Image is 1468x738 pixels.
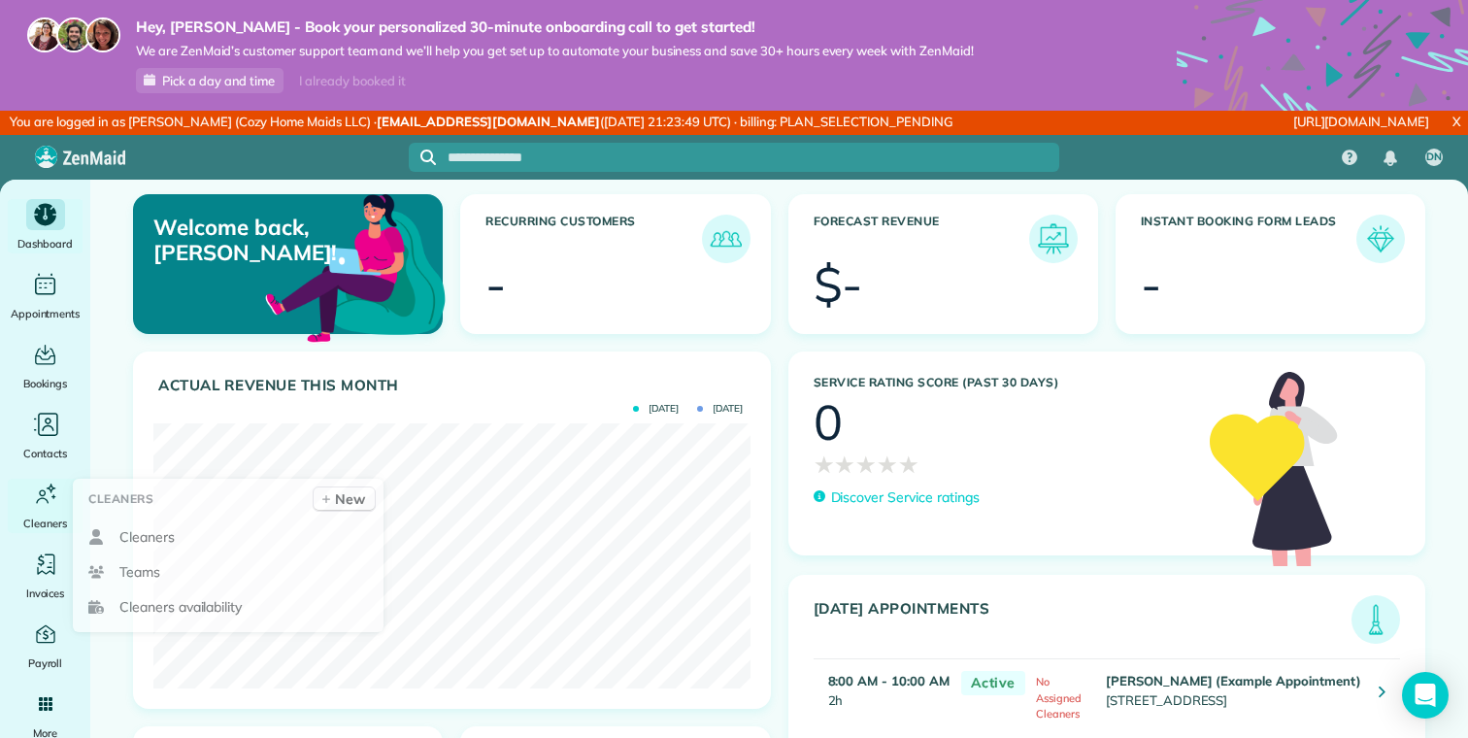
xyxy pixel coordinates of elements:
[28,654,63,673] span: Payroll
[8,339,83,393] a: Bookings
[8,269,83,323] a: Appointments
[1426,150,1442,165] span: DN
[1034,219,1073,258] img: icon_forecast_revenue-8c13a41c7ed35a8dcfafea3cbb826a0462acb37728057bba2d056411b612bbbe.png
[814,487,980,508] a: Discover Service ratings
[1356,600,1395,639] img: icon_todays_appointments-901f7ab196bb0bea1936b74009e4eb5ffbc2d2711fa7634e0d609ed5ef32b18b.png
[485,260,506,309] div: -
[17,234,73,253] span: Dashboard
[313,486,376,512] a: New
[828,673,950,688] strong: 8:00 AM - 10:00 AM
[153,215,342,266] p: Welcome back, [PERSON_NAME]!
[88,489,153,509] span: Cleaners
[85,17,120,52] img: michelle-19f622bdf1676172e81f8f8fba1fb50e276960ebfe0243fe18214015130c80e4.jpg
[814,215,1029,263] h3: Forecast Revenue
[831,487,980,508] p: Discover Service ratings
[855,447,877,482] span: ★
[697,404,743,414] span: [DATE]
[814,600,1352,644] h3: [DATE] Appointments
[81,520,376,554] a: Cleaners
[1293,114,1429,129] a: [URL][DOMAIN_NAME]
[1141,260,1161,309] div: -
[1370,137,1411,180] div: Notifications
[119,597,242,617] span: Cleaners availability
[8,549,83,603] a: Invoices
[707,219,746,258] img: icon_recurring_customers-cf858462ba22bcd05b5a5880d41d6543d210077de5bb9ebc9590e49fd87d84ed.png
[834,447,855,482] span: ★
[1106,673,1361,688] strong: [PERSON_NAME] (Example Appointment)
[158,377,751,394] h3: Actual Revenue this month
[877,447,898,482] span: ★
[23,444,67,463] span: Contacts
[162,73,275,88] span: Pick a day and time
[8,479,83,533] a: Cleaners
[1141,215,1356,263] h3: Instant Booking Form Leads
[814,659,951,730] td: 2h
[377,114,600,129] strong: [EMAIL_ADDRESS][DOMAIN_NAME]
[1445,111,1468,133] a: X
[335,489,365,509] span: New
[56,17,91,52] img: jorge-587dff0eeaa6aab1f244e6dc62b8924c3b6ad411094392a53c71c6c4a576187d.jpg
[26,584,65,603] span: Invoices
[23,374,68,393] span: Bookings
[814,260,863,309] div: $-
[814,376,1191,389] h3: Service Rating score (past 30 days)
[633,404,679,414] span: [DATE]
[8,619,83,673] a: Payroll
[261,172,450,360] img: dashboard_welcome-42a62b7d889689a78055ac9021e634bf52bae3f8056760290aed330b23ab8690.png
[136,68,284,93] a: Pick a day and time
[409,150,436,165] button: Focus search
[1101,659,1364,730] td: [STREET_ADDRESS]
[287,69,417,93] div: I already booked it
[27,17,62,52] img: maria-72a9807cf96188c08ef61303f053569d2e2a8a1cde33d635c8a3ac13582a053d.jpg
[8,409,83,463] a: Contacts
[898,447,919,482] span: ★
[81,554,376,589] a: Teams
[1402,672,1449,719] div: Open Intercom Messenger
[8,199,83,253] a: Dashboard
[420,150,436,165] svg: Focus search
[11,304,81,323] span: Appointments
[23,514,67,533] span: Cleaners
[814,447,835,482] span: ★
[485,215,701,263] h3: Recurring Customers
[81,589,376,624] a: Cleaners availability
[1036,675,1082,721] span: No Assigned Cleaners
[1361,219,1400,258] img: icon_form_leads-04211a6a04a5b2264e4ee56bc0799ec3eb69b7e499cbb523a139df1d13a81ae0.png
[1326,135,1468,180] nav: Main
[814,398,843,447] div: 0
[119,562,160,582] span: Teams
[119,527,175,547] span: Cleaners
[136,17,974,37] strong: Hey, [PERSON_NAME] - Book your personalized 30-minute onboarding call to get started!
[136,43,974,59] span: We are ZenMaid’s customer support team and we’ll help you get set up to automate your business an...
[961,671,1025,695] span: Active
